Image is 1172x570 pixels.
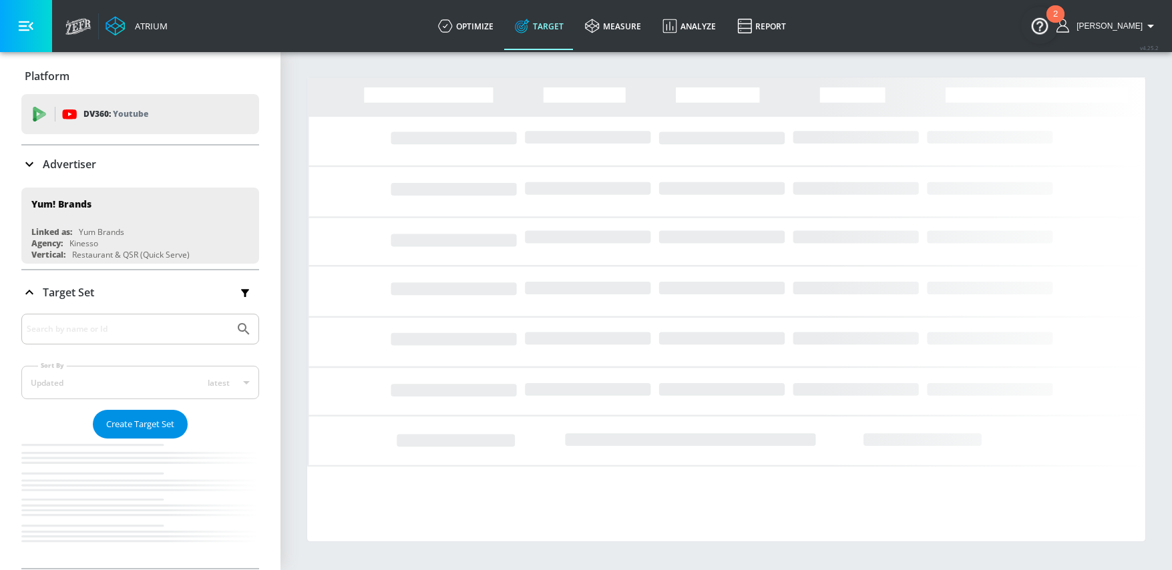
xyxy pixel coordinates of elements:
[93,410,188,439] button: Create Target Set
[727,2,797,50] a: Report
[113,107,148,121] p: Youtube
[69,238,98,249] div: Kinesso
[21,94,259,134] div: DV360: Youtube
[31,226,72,238] div: Linked as:
[130,20,168,32] div: Atrium
[38,361,67,370] label: Sort By
[21,314,259,568] div: Target Set
[43,157,96,172] p: Advertiser
[1053,14,1058,31] div: 2
[21,146,259,183] div: Advertiser
[43,285,94,300] p: Target Set
[504,2,574,50] a: Target
[21,57,259,95] div: Platform
[1056,18,1159,34] button: [PERSON_NAME]
[27,320,229,338] input: Search by name or Id
[21,188,259,264] div: Yum! BrandsLinked as:Yum BrandsAgency:KinessoVertical:Restaurant & QSR (Quick Serve)
[574,2,652,50] a: measure
[652,2,727,50] a: Analyze
[1140,44,1159,51] span: v 4.25.2
[31,377,63,388] div: Updated
[31,198,91,210] div: Yum! Brands
[427,2,504,50] a: optimize
[31,249,65,260] div: Vertical:
[1021,7,1058,44] button: Open Resource Center, 2 new notifications
[79,226,124,238] div: Yum Brands
[25,69,69,83] p: Platform
[21,270,259,314] div: Target Set
[1071,21,1143,31] span: login as: amanda.cermak@zefr.com
[83,107,148,121] p: DV360:
[106,16,168,36] a: Atrium
[106,416,174,432] span: Create Target Set
[72,249,190,260] div: Restaurant & QSR (Quick Serve)
[31,238,63,249] div: Agency:
[21,439,259,568] nav: list of Target Set
[208,377,230,388] span: latest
